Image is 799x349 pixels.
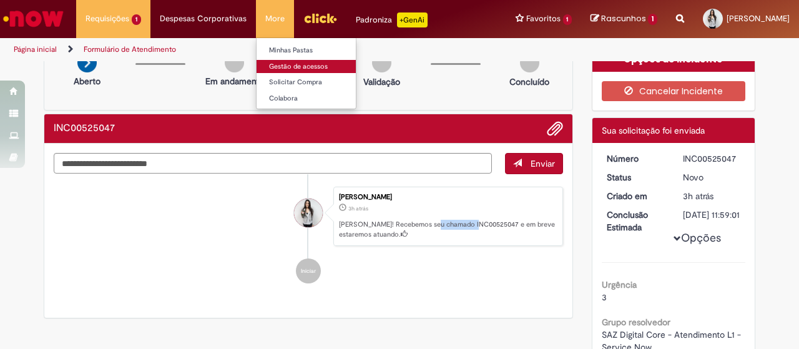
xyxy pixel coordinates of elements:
[547,120,563,137] button: Adicionar anexos
[356,12,428,27] div: Padroniza
[74,75,100,87] p: Aberto
[54,123,115,134] h2: INC00525047 Histórico de tíquete
[257,44,394,57] a: Minhas Pastas
[54,174,563,297] ul: Histórico de tíquete
[257,60,394,74] a: Gestão de acessos
[257,76,394,89] a: Solicitar Compra
[303,9,337,27] img: click_logo_yellow_360x200.png
[727,13,790,24] span: [PERSON_NAME]
[591,13,657,25] a: Rascunhos
[132,14,141,25] span: 1
[683,190,741,202] div: 29/09/2025 10:59:01
[363,76,400,88] p: Validação
[256,37,356,109] ul: More
[77,53,97,72] img: arrow-next.png
[602,81,746,101] button: Cancelar Incidente
[683,190,713,202] span: 3h atrás
[597,190,674,202] dt: Criado em
[339,220,556,239] p: [PERSON_NAME]! Recebemos seu chamado INC00525047 e em breve estaremos atuando.
[160,12,247,25] span: Despesas Corporativas
[54,153,492,174] textarea: Digite sua mensagem aqui...
[86,12,129,25] span: Requisições
[294,199,323,227] div: Nicole Raia Euzebio
[509,76,549,88] p: Concluído
[597,209,674,233] dt: Conclusão Estimada
[348,205,368,212] time: 29/09/2025 10:59:01
[648,14,657,25] span: 1
[397,12,428,27] p: +GenAi
[601,12,646,24] span: Rascunhos
[563,14,572,25] span: 1
[683,209,741,221] div: [DATE] 11:59:01
[597,152,674,165] dt: Número
[505,153,563,174] button: Enviar
[372,53,391,72] img: img-circle-grey.png
[265,12,285,25] span: More
[531,158,555,169] span: Enviar
[683,152,741,165] div: INC00525047
[84,44,176,54] a: Formulário de Atendimento
[1,6,66,31] img: ServiceNow
[683,190,713,202] time: 29/09/2025 10:59:01
[520,53,539,72] img: img-circle-grey.png
[14,44,57,54] a: Página inicial
[339,194,556,201] div: [PERSON_NAME]
[683,171,741,184] div: Novo
[602,125,705,136] span: Sua solicitação foi enviada
[9,38,523,61] ul: Trilhas de página
[602,279,637,290] b: Urgência
[526,12,561,25] span: Favoritos
[257,92,394,106] a: Colabora
[205,75,264,87] p: Em andamento
[348,205,368,212] span: 3h atrás
[597,171,674,184] dt: Status
[602,292,607,303] span: 3
[54,187,563,247] li: Nicole Raia Euzebio
[225,53,244,72] img: img-circle-grey.png
[602,317,670,328] b: Grupo resolvedor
